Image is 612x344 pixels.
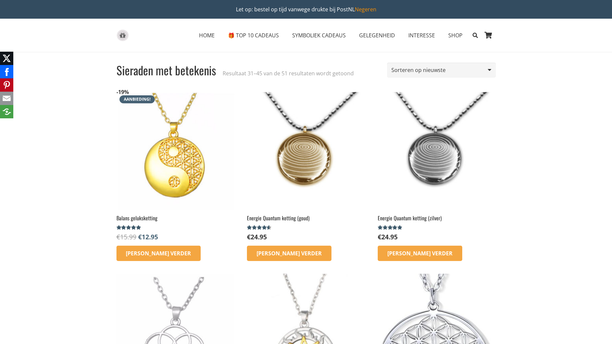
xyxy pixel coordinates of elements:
[469,27,481,44] a: Zoeken
[221,27,286,44] a: 🎁 TOP 10 CADEAUS🎁 TOP 10 CADEAUS Menu
[247,214,365,222] h2: Energie Quantum ketting (goud)
[378,232,381,241] span: €
[247,225,273,230] div: Gewaardeerd 4.33 uit 5
[359,32,395,39] span: GELEGENHEID
[247,232,267,241] bdi: 24.95
[408,32,435,39] span: INTERESSE
[247,92,365,210] img: Goudkleurige Quantum Scalaire Energie Hanger Ketting voor Gezondheid Balans - cadeau met speciale...
[442,27,469,44] a: SHOPSHOP Menu
[116,30,129,41] a: gift-box-icon-grey-inspirerendwinkelen
[378,214,496,222] h2: Energie Quantum ketting (zilver)
[116,232,136,241] bdi: 15.99
[402,27,442,44] a: INTERESSEINTERESSE Menu
[378,92,496,241] a: Energie Quantum ketting (zilver)Gewaardeerd 5.00 uit 5 €24.95
[378,225,403,230] span: Gewaardeerd uit 5
[116,214,234,222] h2: Balans geluksketting
[355,6,376,13] a: Negeren
[138,232,158,241] bdi: 12.95
[116,246,201,261] a: Lees meer over “Balans geluksketting”
[228,32,279,39] span: 🎁 TOP 10 CADEAUS
[378,246,462,261] a: Lees meer over “Energie Quantum ketting (zilver)”
[138,232,142,241] span: €
[223,69,354,77] p: Resultaat 31–45 van de 51 resultaten wordt getoond
[192,27,221,44] a: HOMEHOME Menu
[116,232,120,241] span: €
[286,27,352,44] a: SYMBOLIEK CADEAUSSYMBOLIEK CADEAUS Menu
[247,232,251,241] span: €
[247,92,365,241] a: Energie Quantum ketting (goud)Gewaardeerd 4.33 uit 5 €24.95
[116,92,234,241] a: Aanbieding! -19%Balans gelukskettingGewaardeerd 5.00 uit 5
[378,92,496,210] img: Positieve Energie Quantum ketting voor je gezondheid en energie - Bestel op inspirerendwinkelen.nl
[116,63,216,78] h1: Sieraden met betekenis
[387,63,496,78] select: Winkelbestelling
[116,92,234,210] img: Prachtige Yin Yang mandala ketting voor Harmonie, Balans en Evenwicht | inspirerendwinkelen.nl
[352,27,402,44] a: GELEGENHEIDGELEGENHEID Menu
[116,88,129,96] span: -19%
[247,225,269,230] span: Gewaardeerd uit 5
[448,32,463,39] span: SHOP
[481,19,496,52] a: Winkelwagen
[292,32,346,39] span: SYMBOLIEK CADEAUS
[116,225,142,230] span: Gewaardeerd uit 5
[378,225,403,230] div: Gewaardeerd 5.00 uit 5
[119,95,155,103] span: Aanbieding!
[378,232,398,241] bdi: 24.95
[199,32,215,39] span: HOME
[116,225,142,230] div: Gewaardeerd 5.00 uit 5
[247,246,331,261] a: Lees meer over “Energie Quantum ketting (goud)”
